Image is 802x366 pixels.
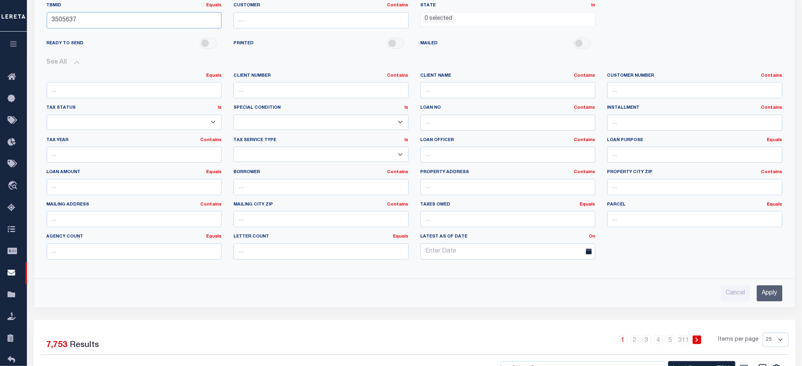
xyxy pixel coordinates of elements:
a: Is [405,138,409,142]
input: ... [47,82,222,98]
label: Special Condition [233,105,409,111]
a: Contains [200,202,222,207]
input: ... [421,147,596,163]
label: TBMID [47,2,222,9]
label: Property Address [421,169,596,176]
input: ... [47,243,222,260]
input: ... [47,211,222,227]
a: Equals [393,234,409,239]
li: 0 selected [423,15,455,23]
a: Equals [767,202,783,207]
label: STATE [421,2,596,9]
label: Results [70,339,99,352]
input: ... [421,179,596,195]
a: Equals [206,170,222,174]
label: Client Number [233,73,409,79]
label: Agency Count [47,234,222,240]
label: Client Name [421,73,596,79]
label: TAXES OWED [421,202,596,208]
label: BORROWER [233,169,409,176]
input: ... [607,211,783,227]
span: 7,753 [47,341,68,349]
a: Contains [574,106,595,110]
label: LOAN NO [421,105,596,111]
a: Contains [387,3,409,8]
a: 4 [654,336,663,344]
input: ... [421,115,596,131]
a: Contains [761,74,783,78]
label: Customer Number [607,73,783,79]
a: Contains [387,202,409,207]
a: Contains [574,138,595,142]
input: ... [233,82,409,98]
span: READY TO SEND [47,40,84,47]
label: Tax Status [47,105,222,111]
label: Tax Year [47,137,222,144]
input: ... [47,179,222,195]
label: Installment [607,105,783,111]
input: Cancel [721,285,751,302]
span: PRINTED [233,40,254,47]
a: In [592,3,595,8]
input: ... [607,115,783,131]
a: Contains [387,170,409,174]
label: Mailing Address [47,202,222,208]
a: 1 [619,336,628,344]
a: Equals [206,74,222,78]
label: Customer [233,2,409,9]
input: ... [607,179,783,195]
label: Property City Zip [607,169,783,176]
label: LOAN PURPOSE [607,137,783,144]
input: ... [47,12,222,28]
label: LETTER COUNT [233,234,409,240]
button: See All [47,59,783,66]
a: Contains [200,138,222,142]
label: PARCEL [607,202,783,208]
i: travel_explore [8,181,20,191]
a: 3 [643,336,651,344]
a: Contains [387,74,409,78]
a: Equals [580,202,595,207]
input: ... [607,147,783,163]
label: LATEST AS OF DATE [415,234,602,240]
input: ... [421,211,596,227]
a: On [589,234,595,239]
input: ... [607,82,783,98]
a: Equals [206,234,222,239]
input: ... [233,179,409,195]
a: Contains [574,170,595,174]
a: 5 [666,336,675,344]
a: Contains [761,106,783,110]
a: Is [405,106,409,110]
a: Is [218,106,222,110]
label: LOAN AMOUNT [47,169,222,176]
span: MAILED [421,40,438,47]
label: Mailing City Zip [233,202,409,208]
a: 311 [678,336,690,344]
a: Equals [767,138,783,142]
input: Enter Date [421,243,596,260]
input: ... [233,211,409,227]
input: ... [421,82,596,98]
input: ... [233,243,409,260]
a: Equals [206,3,222,8]
a: Contains [574,74,595,78]
input: ... [233,12,409,28]
input: ... [47,147,222,163]
a: 2 [631,336,639,344]
label: LOAN OFFICER [421,137,596,144]
a: Contains [761,170,783,174]
label: Tax Service Type [233,137,409,144]
input: Apply [757,285,783,302]
span: Items per page [719,336,759,344]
